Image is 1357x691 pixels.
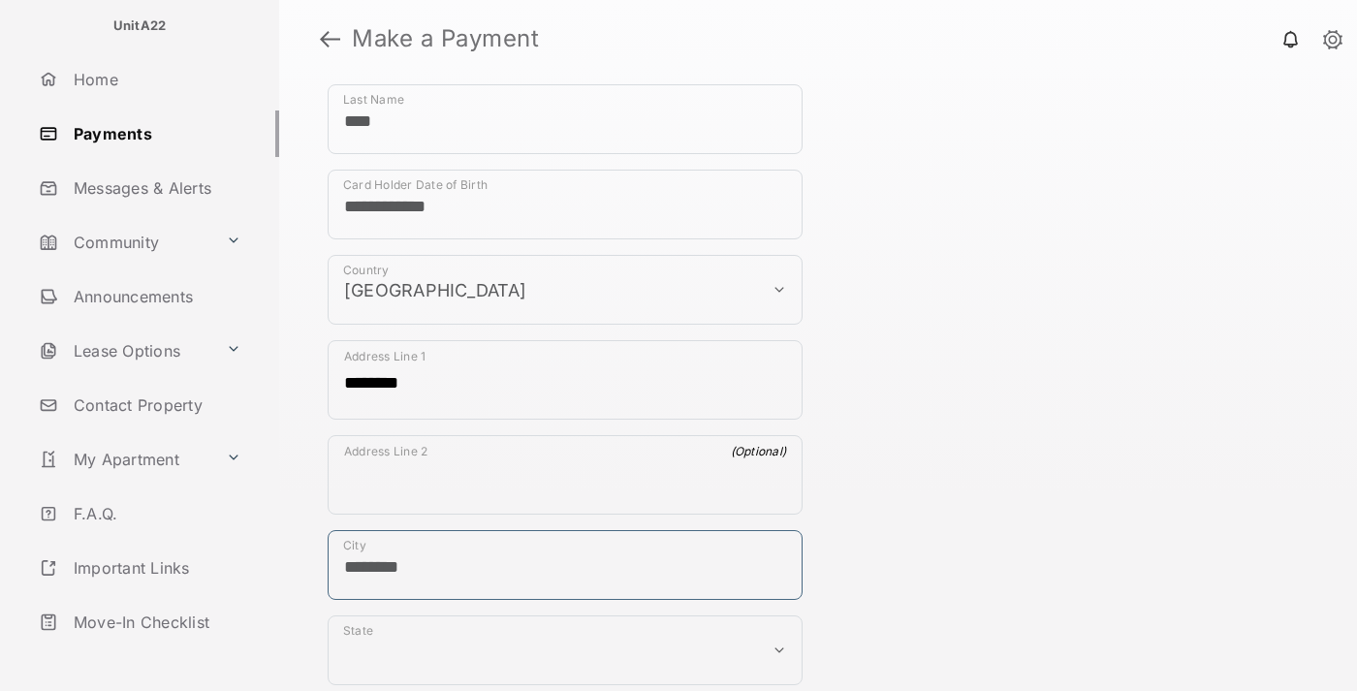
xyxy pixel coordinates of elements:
a: Community [31,219,218,266]
a: Payments [31,110,279,157]
p: UnitA22 [113,16,167,36]
strong: Make a Payment [352,27,539,50]
a: F.A.Q. [31,490,279,537]
a: Move-In Checklist [31,599,279,645]
a: Messages & Alerts [31,165,279,211]
div: payment_method_screening[postal_addresses][addressLine1] [328,340,803,420]
a: Home [31,56,279,103]
a: Contact Property [31,382,279,428]
a: Lease Options [31,328,218,374]
div: payment_method_screening[postal_addresses][country] [328,255,803,325]
div: payment_method_screening[postal_addresses][addressLine2] [328,435,803,515]
a: My Apartment [31,436,218,483]
div: payment_method_screening[postal_addresses][administrativeArea] [328,615,803,685]
div: payment_method_screening[postal_addresses][locality] [328,530,803,600]
a: Announcements [31,273,279,320]
a: Important Links [31,545,249,591]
